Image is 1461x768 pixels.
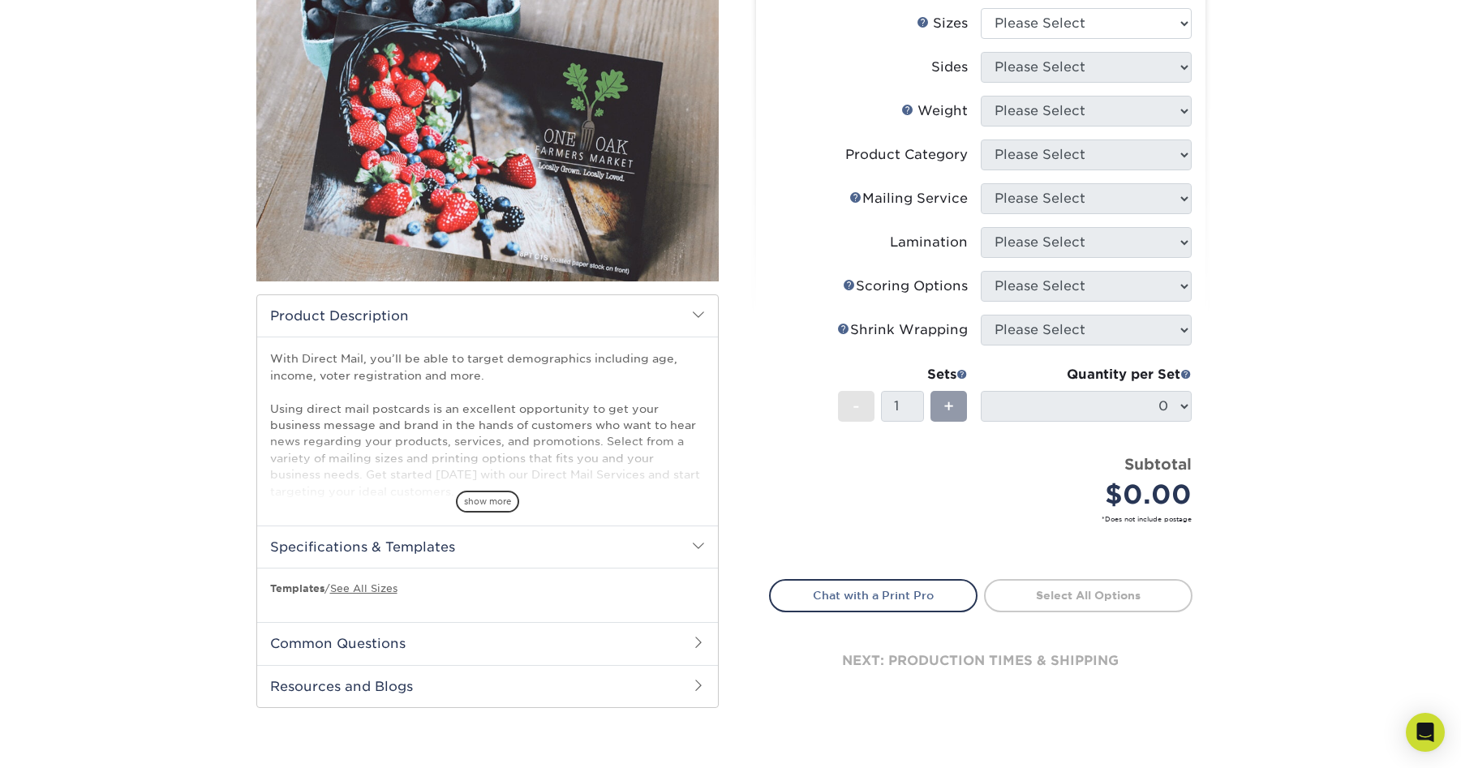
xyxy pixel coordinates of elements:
div: Scoring Options [843,277,968,296]
h2: Specifications & Templates [257,526,718,568]
iframe: Google Customer Reviews [4,719,138,762]
a: Select All Options [984,579,1192,611]
div: Lamination [890,233,968,252]
p: / [270,581,705,596]
p: With Direct Mail, you’ll be able to target demographics including age, income, voter registration... [270,350,705,500]
div: Sets [838,365,968,384]
b: Templates [270,582,324,594]
strong: Subtotal [1124,455,1192,473]
span: + [943,394,954,418]
div: next: production times & shipping [769,612,1192,710]
div: Shrink Wrapping [837,320,968,340]
div: Sides [931,58,968,77]
a: Chat with a Print Pro [769,579,978,611]
span: - [853,394,860,418]
h2: Product Description [257,295,718,337]
h2: Resources and Blogs [257,665,718,707]
div: Open Intercom Messenger [1406,713,1445,752]
div: $0.00 [993,475,1192,514]
span: show more [456,491,519,513]
div: Quantity per Set [981,365,1192,384]
a: See All Sizes [330,582,397,594]
div: Weight [901,101,968,121]
div: Sizes [917,14,968,33]
small: *Does not include postage [782,514,1192,524]
div: Mailing Service [849,189,968,208]
div: Product Category [845,145,968,165]
h2: Common Questions [257,622,718,664]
